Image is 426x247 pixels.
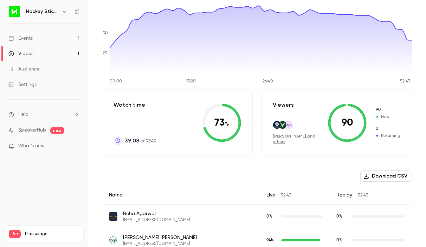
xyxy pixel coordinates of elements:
span: [PERSON_NAME] [PERSON_NAME] [123,234,197,241]
span: What's new [18,142,45,150]
span: 0 % [336,238,342,242]
div: Name [102,186,259,205]
span: Returning [375,126,400,132]
div: Audience [8,66,40,73]
tspan: 50 [103,31,108,35]
div: Videos [8,50,33,57]
span: 0 % [266,214,272,219]
span: 52:43 [358,193,368,198]
tspan: 13:20 [186,79,196,84]
img: bglcorp.com.au [109,236,117,245]
span: PM [285,122,292,128]
span: 94 % [266,238,274,242]
tspan: 52:43 [400,79,410,84]
li: help-dropdown-opener [8,111,79,118]
span: New [375,114,400,120]
span: Plan usage [25,231,79,237]
div: , [273,133,328,145]
a: SpeakerHub [18,127,46,134]
p: Watch time [114,101,156,109]
span: 0 % [336,214,342,219]
span: Live watch time [266,213,278,220]
span: 39:08 [125,136,139,145]
div: Events [8,35,33,42]
iframe: Noticeable Trigger [71,143,79,149]
div: Live [259,186,329,205]
span: Replay watch time [336,237,348,243]
span: Live watch time [266,237,278,243]
span: Replay watch time [336,213,348,220]
span: Pro [9,230,21,238]
span: 52:43 [281,193,291,198]
span: New [375,107,400,113]
img: vively.com.au [279,121,286,129]
span: Neha Agarwal [123,210,190,217]
p: Viewers [273,101,294,109]
span: [EMAIL_ADDRESS][DOMAIN_NAME] [123,217,190,223]
p: of 52:43 [125,136,156,145]
img: amazon.com [109,212,117,221]
span: new [50,127,64,134]
tspan: 00:00 [110,79,122,84]
img: Hockey Stick Advisory [9,6,20,17]
button: Download CSV [360,171,412,182]
span: Returning [375,133,400,139]
tspan: 25 [103,51,107,55]
h6: Hockey Stick Advisory [26,8,59,15]
tspan: 26:40 [263,79,273,84]
img: lawpath.com.au [273,121,281,129]
div: Settings [8,81,37,88]
span: Help [18,111,28,118]
span: [EMAIL_ADDRESS][DOMAIN_NAME] [123,241,197,247]
span: [PERSON_NAME] [273,134,306,139]
div: agrlneha@amazon.com [102,205,412,229]
div: Replay [329,186,412,205]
